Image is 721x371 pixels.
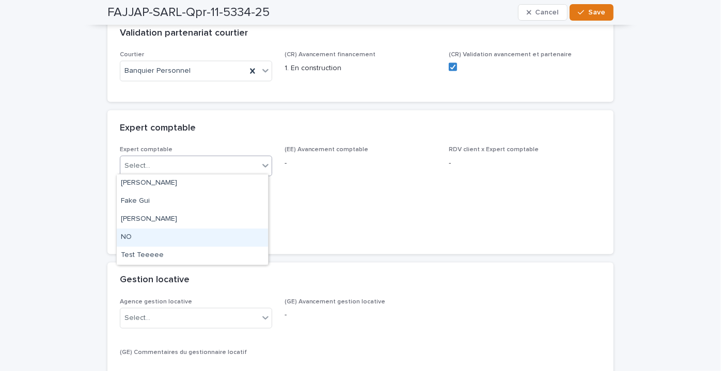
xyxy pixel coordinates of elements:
[124,66,191,76] span: Banquier Personnel
[285,63,437,74] p: 1. En construction
[285,310,437,321] p: -
[536,9,559,16] span: Cancel
[518,4,568,21] button: Cancel
[124,313,150,324] div: Select...
[449,147,539,153] span: RDV client x Expert comptable
[285,52,376,58] span: (CR) Avancement financement
[285,158,437,169] p: -
[120,299,192,305] span: Agence gestion locative
[449,158,601,169] p: -
[120,275,190,286] h2: Gestion locative
[120,123,196,134] h2: Expert comptable
[588,9,605,16] span: Save
[117,229,268,247] div: NO
[117,192,268,211] div: Fake Gui
[117,174,268,192] div: Céline Périsseau
[449,52,572,58] span: (CR) Validation avancement et partenaire
[120,147,173,153] span: Expert comptable
[107,5,270,20] h2: FAJJAP-SARL-Qpr-11-5334-25
[285,147,369,153] span: (EE) Avancement comptable
[120,52,144,58] span: Courtier
[124,160,150,171] div: Select...
[570,4,614,21] button: Save
[120,28,248,39] h2: Validation partenariat courtier
[120,350,247,356] span: (GE) Commentaires du gestionnaire locatif
[117,247,268,265] div: Test Teeeee
[285,299,386,305] span: (GE) Avancement gestion locative
[117,211,268,229] div: Franck Abtan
